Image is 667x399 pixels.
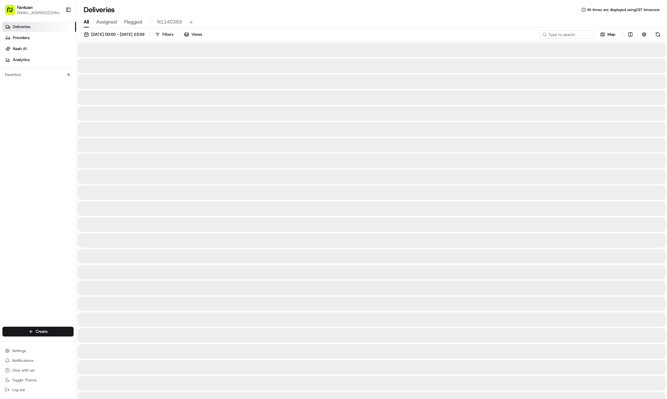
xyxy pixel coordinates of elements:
[12,368,34,373] span: Chat with us!
[654,30,662,39] button: Refresh
[157,18,182,26] span: N1140369
[597,30,618,39] button: Map
[540,30,595,39] input: Type to search
[2,55,76,65] a: Analytics
[2,33,76,43] a: Providers
[2,366,74,375] button: Chat with us!
[12,387,25,392] span: Log out
[91,32,144,37] span: [DATE] 00:00 - [DATE] 23:59
[96,18,117,26] span: Assigned
[2,376,74,384] button: Toggle Theme
[2,2,63,17] button: Fantuan[EMAIL_ADDRESS][DOMAIN_NAME]
[12,378,37,383] span: Toggle Theme
[2,386,74,394] button: Log out
[17,10,61,15] button: [EMAIL_ADDRESS][DOMAIN_NAME]
[2,356,74,365] button: Notifications
[2,347,74,355] button: Settings
[2,44,76,54] a: Nash AI
[181,30,205,39] button: Views
[13,57,30,63] span: Analytics
[191,32,202,37] span: Views
[12,358,34,363] span: Notifications
[84,5,115,15] h1: Deliveries
[13,24,30,30] span: Deliveries
[587,7,660,12] span: All times are displayed using CST timezone
[84,18,89,26] span: All
[13,35,30,41] span: Providers
[2,70,74,80] div: Favorites
[81,30,147,39] button: [DATE] 00:00 - [DATE] 23:59
[607,32,615,37] span: Map
[2,327,74,336] button: Create
[36,329,48,334] span: Create
[12,348,26,353] span: Settings
[124,18,142,26] span: Flagged
[17,4,33,10] button: Fantuan
[13,46,27,52] span: Nash AI
[2,22,76,32] a: Deliveries
[162,32,173,37] span: Filters
[152,30,176,39] button: Filters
